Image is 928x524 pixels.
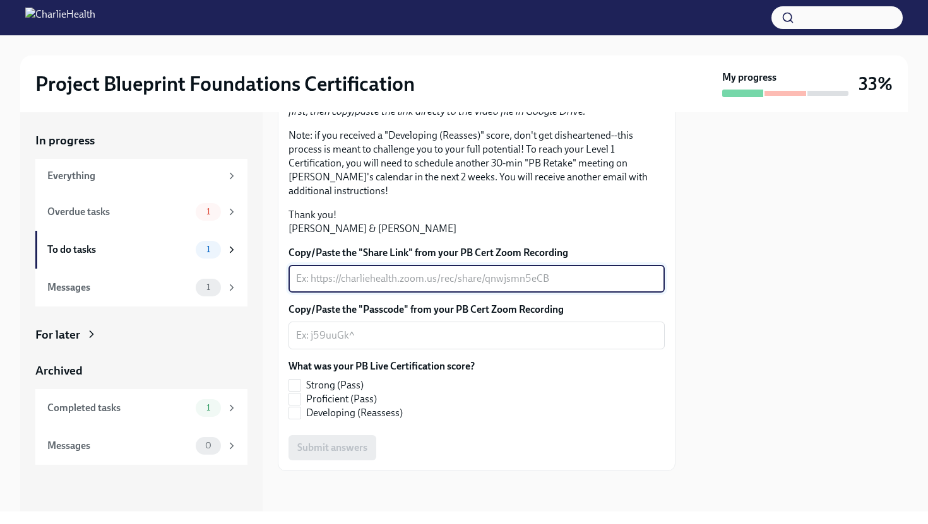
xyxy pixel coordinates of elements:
[35,327,80,343] div: For later
[289,303,665,317] label: Copy/Paste the "Passcode" from your PB Cert Zoom Recording
[35,363,247,379] a: Archived
[198,441,219,450] span: 0
[199,282,218,292] span: 1
[289,359,475,373] label: What was your PB Live Certification score?
[199,207,218,216] span: 1
[306,392,377,406] span: Proficient (Pass)
[47,243,191,257] div: To do tasks
[306,378,364,392] span: Strong (Pass)
[47,439,191,453] div: Messages
[47,205,191,219] div: Overdue tasks
[35,71,415,96] h2: Project Blueprint Foundations Certification
[199,403,218,412] span: 1
[47,281,191,294] div: Messages
[199,245,218,254] span: 1
[289,246,665,260] label: Copy/Paste the "Share Link" from your PB Cert Zoom Recording
[289,208,665,236] p: Thank you! [PERSON_NAME] & [PERSON_NAME]
[35,231,247,269] a: To do tasks1
[859,73,893,95] h3: 33%
[35,269,247,306] a: Messages1
[35,327,247,343] a: For later
[306,406,403,420] span: Developing (Reassess)
[35,159,247,193] a: Everything
[35,389,247,427] a: Completed tasks1
[289,129,665,198] p: Note: if you received a "Developing (Reasses)" score, don't get disheartened--this process is mea...
[722,71,776,84] strong: My progress
[35,193,247,231] a: Overdue tasks1
[47,401,191,415] div: Completed tasks
[25,8,95,28] img: CharlieHealth
[47,169,221,183] div: Everything
[35,132,247,149] a: In progress
[35,427,247,465] a: Messages0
